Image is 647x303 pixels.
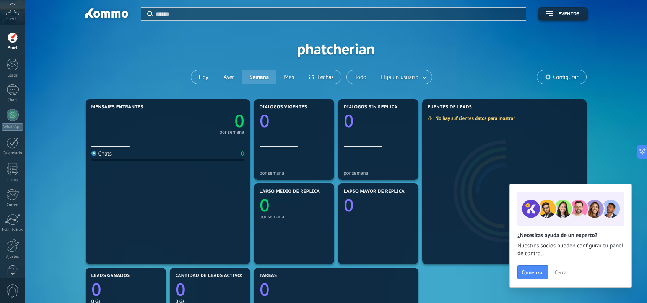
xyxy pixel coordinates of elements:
[554,270,568,275] span: Cerrar
[374,70,432,84] button: Elija un usuario
[176,278,185,301] text: 0
[2,254,24,259] div: Ajustes
[522,270,544,275] span: Comenzar
[260,278,413,301] a: 0
[260,214,328,219] div: por semana
[558,11,579,17] span: Eventos
[91,105,143,110] span: Mensajes entrantes
[2,151,24,156] div: Calendario
[260,273,277,278] span: Tareas
[517,232,624,239] h2: ¿Necesitas ayuda de un experto?
[234,109,244,133] text: 0
[91,151,96,156] img: Chats
[241,150,244,157] div: 0
[347,70,374,84] button: Todo
[91,278,160,301] a: 0
[242,70,276,84] button: Semana
[2,228,24,233] div: Estadísticas
[344,193,354,217] text: 0
[302,70,341,84] button: Fechas
[260,278,270,301] text: 0
[91,278,101,301] text: 0
[2,178,24,183] div: Listas
[428,115,520,121] div: No hay suficientes datos para mostrar
[6,16,19,21] span: Cuenta
[260,193,270,217] text: 0
[2,73,24,78] div: Leads
[2,98,24,103] div: Chats
[191,70,216,84] button: Hoy
[91,150,112,157] div: Chats
[91,273,130,278] span: Leads ganados
[176,278,244,301] a: 0
[2,123,23,131] div: WhatsApp
[260,189,320,194] span: Lapso medio de réplica
[168,109,244,133] a: 0
[2,203,24,208] div: Correo
[553,74,578,80] span: Configurar
[379,72,420,82] span: Elija un usuario
[517,265,548,279] button: Comenzar
[517,242,624,257] span: Nuestros socios pueden configurar tu panel de control.
[538,7,588,21] button: Eventos
[176,273,244,278] span: Cantidad de leads activos
[2,46,24,51] div: Panel
[260,170,328,176] div: por semana
[260,105,307,110] span: Diálogos vigentes
[219,130,244,134] div: por semana
[344,105,398,110] span: Diálogos sin réplica
[551,267,572,278] button: Cerrar
[428,105,472,110] span: Fuentes de leads
[260,109,270,133] text: 0
[344,189,405,194] span: Lapso mayor de réplica
[344,109,354,133] text: 0
[344,170,413,176] div: por semana
[276,70,302,84] button: Mes
[216,70,242,84] button: Ayer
